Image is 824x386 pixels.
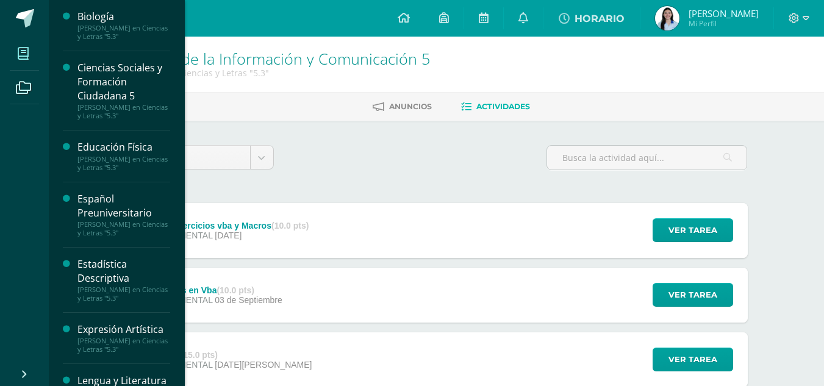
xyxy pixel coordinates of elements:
[271,221,309,231] strong: (10.0 pts)
[140,285,282,295] div: Constantes en Vba
[77,337,170,354] div: [PERSON_NAME] en Ciencias y Letras "5.3"
[77,323,170,337] div: Expresión Artística
[77,140,170,154] div: Educación Física
[389,102,432,111] span: Anuncios
[77,61,170,120] a: Ciencias Sociales y Formación Ciudadana 5[PERSON_NAME] en Ciencias y Letras "5.3"
[77,61,170,103] div: Ciencias Sociales y Formación Ciudadana 5
[653,348,733,371] button: Ver tarea
[575,13,625,24] span: HORARIO
[689,18,759,29] span: Mi Perfil
[77,257,170,285] div: Estadística Descriptiva
[77,285,170,302] div: [PERSON_NAME] en Ciencias y Letras "5.3"
[135,146,241,169] span: Unidad 3
[653,283,733,307] button: Ver tarea
[668,219,717,241] span: Ver tarea
[181,350,218,360] strong: (15.0 pts)
[215,360,312,370] span: [DATE][PERSON_NAME]
[77,192,170,237] a: Español Preuniversitario[PERSON_NAME] en Ciencias y Letras "5.3"
[77,192,170,220] div: Español Preuniversitario
[77,10,170,24] div: Biología
[77,155,170,172] div: [PERSON_NAME] en Ciencias y Letras "5.3"
[77,24,170,41] div: [PERSON_NAME] en Ciencias y Letras "5.3"
[689,7,759,20] span: [PERSON_NAME]
[77,103,170,120] div: [PERSON_NAME] en Ciencias y Letras "5.3"
[217,285,254,295] strong: (10.0 pts)
[77,10,170,41] a: Biología[PERSON_NAME] en Ciencias y Letras "5.3"
[215,295,282,305] span: 03 de Septiembre
[77,220,170,237] div: [PERSON_NAME] en Ciencias y Letras "5.3"
[215,231,242,240] span: [DATE]
[373,97,432,116] a: Anuncios
[653,218,733,242] button: Ver tarea
[77,140,170,171] a: Educación Física[PERSON_NAME] en Ciencias y Letras "5.3"
[655,6,679,30] img: cd48842679dfe0f6b97e4921d3ed481a.png
[461,97,530,116] a: Actividades
[668,284,717,306] span: Ver tarea
[95,67,430,79] div: Quinto Bachillerato en Ciencias y Letras '5.3'
[126,146,273,169] a: Unidad 3
[547,146,747,170] input: Busca la actividad aquí...
[140,350,312,360] div: Vba Excel
[77,257,170,302] a: Estadística Descriptiva[PERSON_NAME] en Ciencias y Letras "5.3"
[668,348,717,371] span: Ver tarea
[476,102,530,111] span: Actividades
[95,50,430,67] h1: Tecnologías de la Información y Comunicación 5
[77,323,170,354] a: Expresión Artística[PERSON_NAME] en Ciencias y Letras "5.3"
[140,221,309,231] div: Serie de ejercicios vba y Macros
[95,48,430,69] a: Tecnologías de la Información y Comunicación 5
